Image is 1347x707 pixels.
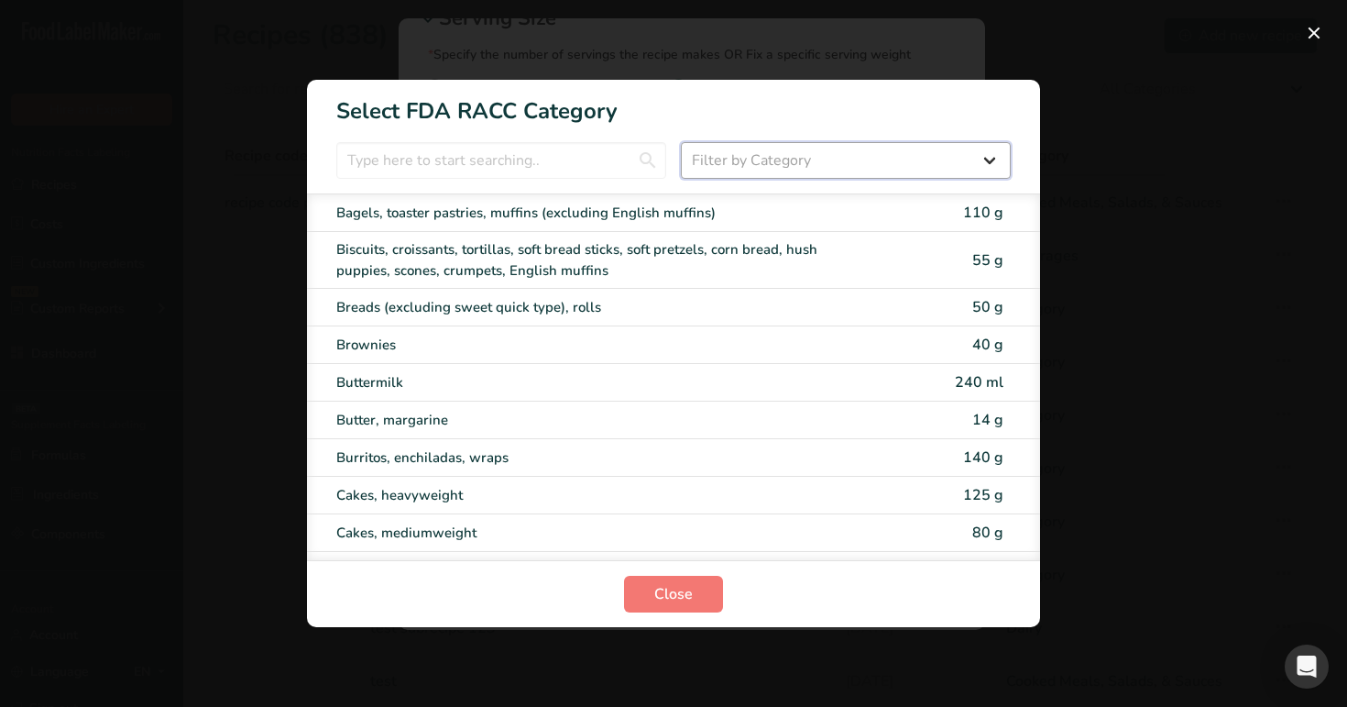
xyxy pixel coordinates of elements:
[955,372,1003,392] span: 240 ml
[336,560,857,581] div: Cakes, lightweight (angel food, chiffon, or sponge cake without icing or filling)
[336,142,666,179] input: Type here to start searching..
[336,203,857,224] div: Bagels, toaster pastries, muffins (excluding English muffins)
[963,485,1003,505] span: 125 g
[336,372,857,393] div: Buttermilk
[336,447,857,469] div: Burritos, enchiladas, wraps
[1285,645,1329,689] div: Open Intercom Messenger
[624,576,723,613] button: Close
[972,250,1003,271] span: 55 g
[307,80,1040,127] h1: Select FDA RACC Category
[336,485,857,506] div: Cakes, heavyweight
[963,447,1003,468] span: 140 g
[336,335,857,356] div: Brownies
[963,203,1003,223] span: 110 g
[336,523,857,544] div: Cakes, mediumweight
[972,297,1003,317] span: 50 g
[972,410,1003,430] span: 14 g
[336,297,857,318] div: Breads (excluding sweet quick type), rolls
[654,583,693,605] span: Close
[336,410,857,431] div: Butter, margarine
[972,523,1003,543] span: 80 g
[972,335,1003,355] span: 40 g
[336,239,857,281] div: Biscuits, croissants, tortillas, soft bread sticks, soft pretzels, corn bread, hush puppies, scon...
